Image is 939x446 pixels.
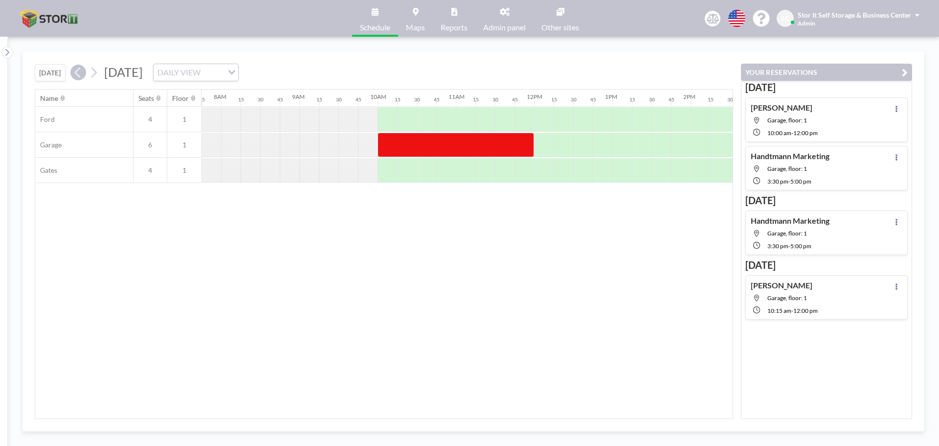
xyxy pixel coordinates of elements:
button: [DATE] [35,64,66,81]
span: 5:00 PM [790,178,811,185]
span: Other sites [541,23,579,31]
div: 45 [277,96,283,103]
div: 15 [551,96,557,103]
div: 15 [395,96,401,103]
button: YOUR RESERVATIONS [741,64,912,81]
div: 30 [336,96,342,103]
span: 1 [167,166,201,175]
div: Search for option [154,64,238,81]
span: Garage, floor: 1 [767,117,807,124]
div: 15 [238,96,244,103]
div: 8AM [214,93,226,100]
div: Seats [138,94,154,103]
div: 45 [669,96,674,103]
span: 4 [134,166,167,175]
div: 30 [649,96,655,103]
span: - [791,307,793,314]
span: Stor It Self Storage & Business Center [798,11,911,19]
span: Ford [35,115,55,124]
div: 9AM [292,93,305,100]
span: 3:30 PM [767,178,788,185]
span: 6 [134,141,167,149]
h3: [DATE] [745,81,908,94]
div: 1PM [605,93,617,100]
span: 3:30 PM [767,242,788,250]
span: 12:00 PM [793,129,818,137]
div: 30 [727,96,733,103]
span: Maps [406,23,425,31]
h3: [DATE] [745,194,908,207]
div: 15 [473,96,479,103]
div: 15 [708,96,714,103]
span: Gates [35,166,57,175]
span: Admin panel [483,23,526,31]
span: S& [781,14,790,23]
div: 45 [434,96,440,103]
span: - [788,178,790,185]
span: 1 [167,141,201,149]
div: 30 [414,96,420,103]
span: Garage, floor: 1 [767,294,807,302]
span: - [791,129,793,137]
h4: Handtmann Marketing [751,151,829,161]
div: 15 [629,96,635,103]
div: 10AM [370,93,386,100]
span: 12:00 PM [793,307,818,314]
span: DAILY VIEW [156,66,202,79]
span: Schedule [360,23,390,31]
span: 10:00 AM [767,129,791,137]
h4: Handtmann Marketing [751,216,829,226]
div: 45 [199,96,205,103]
span: - [788,242,790,250]
div: 11AM [448,93,465,100]
div: 45 [512,96,518,103]
span: 10:15 AM [767,307,791,314]
div: 45 [590,96,596,103]
span: 4 [134,115,167,124]
span: Garage, floor: 1 [767,230,807,237]
span: [DATE] [104,65,143,79]
div: 30 [571,96,577,103]
h4: [PERSON_NAME] [751,281,812,290]
span: Garage, floor: 1 [767,165,807,172]
div: 12PM [527,93,542,100]
div: Name [40,94,58,103]
span: Garage [35,141,62,149]
span: Admin [798,20,815,27]
div: 30 [492,96,498,103]
h4: [PERSON_NAME] [751,103,812,113]
div: Floor [172,94,189,103]
span: 1 [167,115,201,124]
span: Reports [441,23,468,31]
h3: [DATE] [745,259,908,271]
input: Search for option [203,66,222,79]
div: 30 [258,96,264,103]
div: 45 [356,96,361,103]
div: 2PM [683,93,695,100]
div: 15 [316,96,322,103]
img: organization-logo [16,9,83,28]
span: 5:00 PM [790,242,811,250]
